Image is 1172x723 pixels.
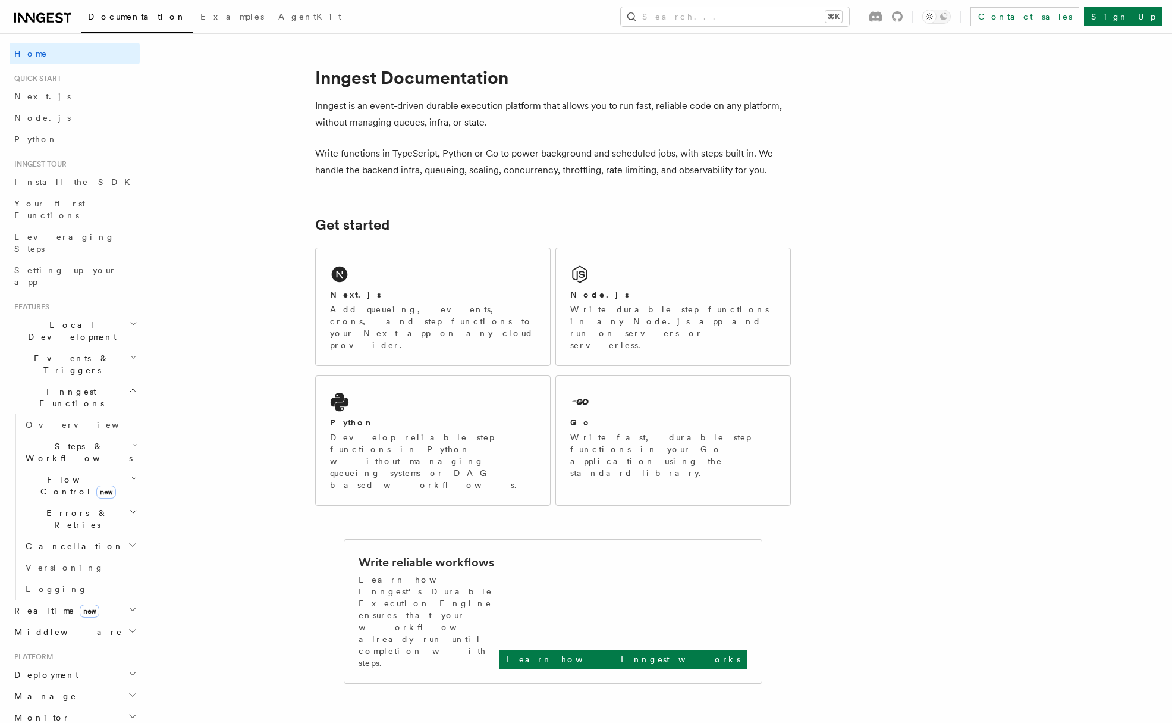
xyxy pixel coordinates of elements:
[26,584,87,594] span: Logging
[825,11,842,23] kbd: ⌘K
[10,171,140,193] a: Install the SDK
[10,86,140,107] a: Next.js
[10,129,140,150] a: Python
[10,621,140,643] button: Middleware
[10,381,140,414] button: Inngest Functions
[555,248,791,366] a: Node.jsWrite durable step functions in any Node.js app and run on servers or serverless.
[26,563,104,572] span: Versioning
[14,113,71,123] span: Node.js
[10,259,140,293] a: Setting up your app
[193,4,271,32] a: Examples
[330,289,381,301] h2: Next.js
[21,557,140,578] a: Versioning
[10,605,99,616] span: Realtime
[10,348,140,381] button: Events & Triggers
[21,474,131,497] span: Flow Control
[315,145,791,179] p: Write functions in TypeScript, Python or Go to power background and scheduled jobs, with steps bu...
[1084,7,1162,26] a: Sign Up
[10,74,61,83] span: Quick start
[10,414,140,600] div: Inngest Functions
[21,502,140,536] button: Errors & Retries
[21,414,140,436] a: Overview
[10,43,140,64] a: Home
[21,436,140,469] button: Steps & Workflows
[315,217,389,233] a: Get started
[315,67,791,88] h1: Inngest Documentation
[570,417,592,428] h2: Go
[10,193,140,226] a: Your first Functions
[330,303,536,351] p: Add queueing, events, crons, and step functions to your Next app on any cloud provider.
[10,690,77,702] span: Manage
[555,375,791,506] a: GoWrite fast, durable step functions in your Go application using the standard library.
[14,92,71,101] span: Next.js
[10,626,122,638] span: Middleware
[315,98,791,131] p: Inngest is an event-driven durable execution platform that allows you to run fast, reliable code ...
[200,12,264,21] span: Examples
[14,265,117,287] span: Setting up your app
[88,12,186,21] span: Documentation
[507,653,740,665] p: Learn how Inngest works
[14,199,85,220] span: Your first Functions
[10,600,140,621] button: Realtimenew
[359,554,494,571] h2: Write reliable workflows
[499,650,747,669] a: Learn how Inngest works
[14,134,58,144] span: Python
[21,507,129,531] span: Errors & Retries
[14,48,48,60] span: Home
[10,669,78,681] span: Deployment
[315,375,551,506] a: PythonDevelop reliable step functions in Python without managing queueing systems or DAG based wo...
[10,314,140,348] button: Local Development
[21,469,140,502] button: Flow Controlnew
[26,420,148,430] span: Overview
[21,536,140,557] button: Cancellation
[330,431,536,491] p: Develop reliable step functions in Python without managing queueing systems or DAG based workflows.
[10,686,140,707] button: Manage
[96,486,116,499] span: new
[970,7,1079,26] a: Contact sales
[570,303,776,351] p: Write durable step functions in any Node.js app and run on servers or serverless.
[21,578,140,600] a: Logging
[271,4,348,32] a: AgentKit
[10,652,54,662] span: Platform
[922,10,951,24] button: Toggle dark mode
[315,248,551,366] a: Next.jsAdd queueing, events, crons, and step functions to your Next app on any cloud provider.
[10,352,130,376] span: Events & Triggers
[330,417,374,428] h2: Python
[80,605,99,618] span: new
[14,177,137,187] span: Install the SDK
[570,431,776,479] p: Write fast, durable step functions in your Go application using the standard library.
[10,107,140,129] a: Node.js
[10,319,130,343] span: Local Development
[570,289,629,301] h2: Node.js
[21,540,124,552] span: Cancellation
[621,7,849,26] button: Search...⌘K
[14,232,115,253] span: Leveraging Steps
[10,302,49,312] span: Features
[359,574,499,669] p: Learn how Inngest's Durable Execution Engine ensures that your workflow already run until complet...
[10,664,140,686] button: Deployment
[21,440,133,464] span: Steps & Workflows
[10,226,140,259] a: Leveraging Steps
[81,4,193,33] a: Documentation
[278,12,341,21] span: AgentKit
[10,159,67,169] span: Inngest tour
[10,386,128,409] span: Inngest Functions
